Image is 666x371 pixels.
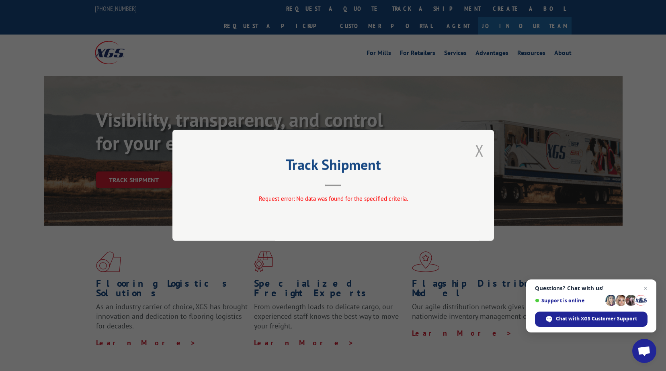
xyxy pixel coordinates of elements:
[535,298,602,304] span: Support is online
[556,315,637,322] span: Chat with XGS Customer Support
[258,195,408,203] span: Request error: No data was found for the specified criteria.
[535,312,648,327] div: Chat with XGS Customer Support
[632,339,656,363] div: Open chat
[475,140,484,161] button: Close modal
[641,283,650,293] span: Close chat
[535,285,648,291] span: Questions? Chat with us!
[213,159,454,174] h2: Track Shipment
